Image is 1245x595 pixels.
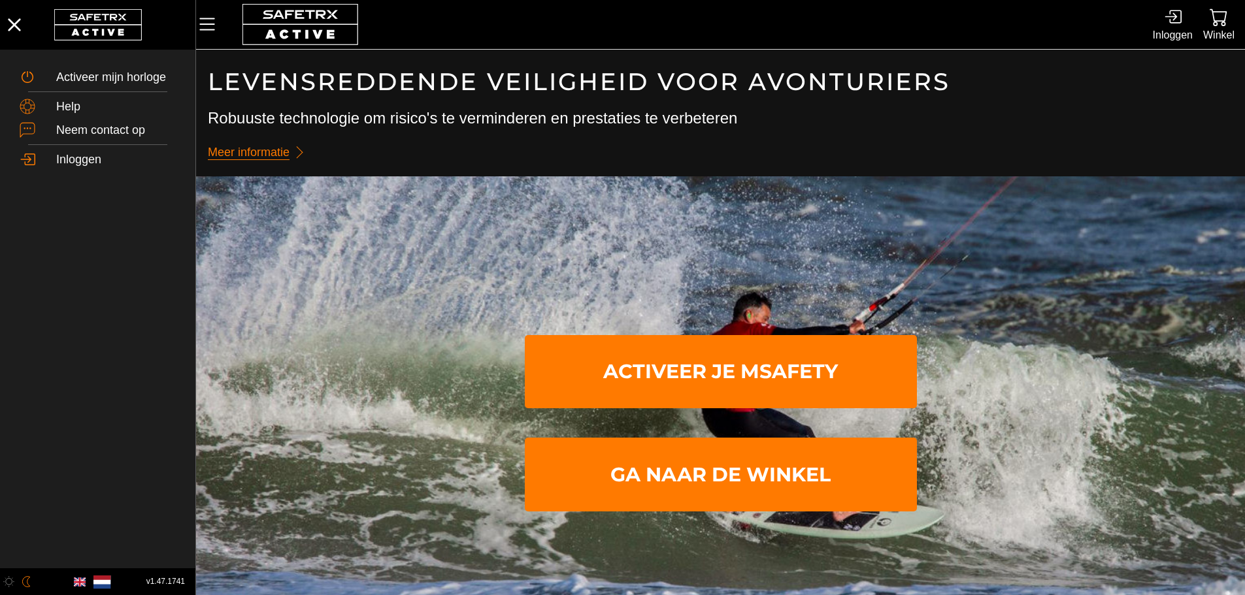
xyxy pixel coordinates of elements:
div: Activeer mijn horloge [56,71,176,85]
div: Winkel [1203,26,1235,44]
div: Help [56,100,176,114]
span: Activeer je mSafety [535,338,906,406]
img: nl.svg [93,573,110,590]
div: Inloggen [1153,26,1193,44]
button: Menu [196,10,229,38]
img: ModeDark.svg [21,576,32,587]
a: Activeer je mSafety [525,335,917,409]
span: Ga naar de winkel [535,440,906,509]
h3: Robuuste technologie om risico's te verminderen en prestaties te verbeteren [208,107,1233,129]
button: Nederlands [91,571,113,593]
span: Meer informatie [208,142,290,163]
img: ModeLight.svg [3,576,14,587]
h1: Levensreddende veiligheid voor avonturiers [208,67,1233,97]
button: v1.47.1741 [139,571,193,592]
img: ContactUs.svg [20,122,35,138]
img: Help.svg [20,99,35,114]
div: Inloggen [56,153,176,167]
a: Ga naar de winkel [525,438,917,511]
div: Neem contact op [56,123,176,138]
button: Engels [69,571,91,593]
a: Meer informatie [208,140,313,165]
span: v1.47.1741 [146,575,185,588]
img: en.svg [74,576,86,588]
